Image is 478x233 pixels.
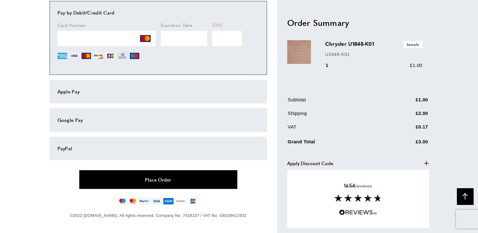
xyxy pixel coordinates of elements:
[288,110,384,122] td: Shipping
[344,182,372,189] span: reviews
[118,198,127,205] img: maestro
[287,159,333,167] span: Apply Discount Code
[288,123,384,136] td: VAT
[57,31,156,46] iframe: Secure Credit Card Frame - Credit Card Number
[128,198,137,205] img: mastercard
[140,33,151,44] img: MC.png
[163,198,174,205] img: american-express
[130,51,139,61] img: MI.png
[82,51,91,61] img: MC.png
[70,213,246,218] span: ©2022 [DOMAIN_NAME]. All rights reserved. Company No. 7428107 / VAT No. GB109411932
[187,198,198,205] img: jcb
[57,88,259,95] div: Apple Pay
[287,40,311,64] img: Chrysler U1848-K01
[288,137,384,151] td: Grand Total
[339,209,377,215] img: Reviews.io 5 stars
[161,31,208,46] iframe: Secure Credit Card Frame - Expiration Date
[287,17,429,28] h2: Order Summary
[175,198,186,205] img: discover
[334,194,382,202] img: Reviews section
[151,198,161,205] img: visa
[79,170,237,189] button: Place Order
[384,123,428,136] td: £0.17
[212,31,242,46] iframe: Secure Credit Card Frame - CVV
[57,145,259,152] div: PayPal
[94,51,103,61] img: DI.png
[57,51,67,61] img: AE.png
[70,51,79,61] img: VI.png
[106,51,115,61] img: JCB.png
[57,22,86,28] span: Card Number
[288,96,384,109] td: Subtotal
[57,116,259,124] div: Google Pay
[410,63,422,68] span: £1.00
[212,22,222,28] span: CVC
[384,110,428,122] td: £2.00
[161,22,192,28] span: Expiration Date
[139,198,150,205] img: paypal
[344,182,355,189] strong: 1654
[118,51,128,61] img: DN.png
[325,51,422,58] p: U1848-K01
[384,137,428,151] td: £3.00
[325,40,422,48] h3: Chrysler U1848-K01
[325,62,337,69] div: 1
[57,9,259,16] div: Pay by Debit/Credit Card
[384,96,428,109] td: £1.00
[403,41,422,48] span: Sample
